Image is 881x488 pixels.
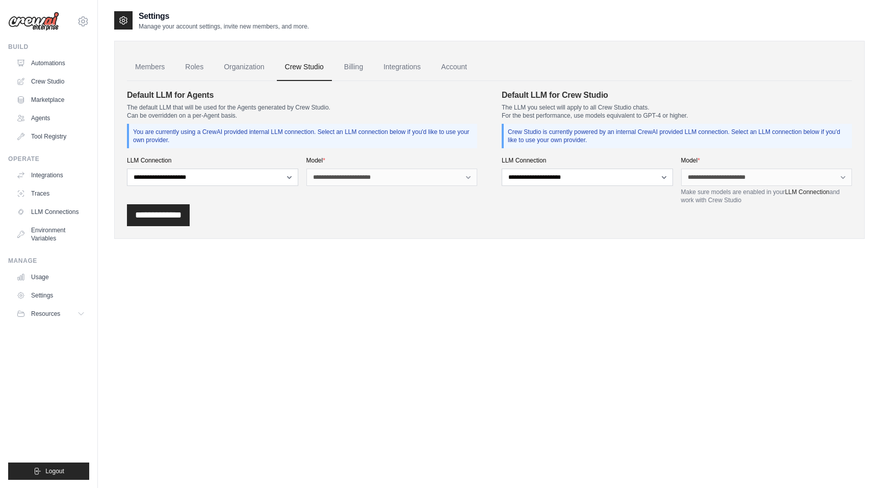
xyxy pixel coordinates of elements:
[502,89,852,101] h4: Default LLM for Crew Studio
[336,53,371,81] a: Billing
[508,128,848,144] p: Crew Studio is currently powered by an internal CrewAI provided LLM connection. Select an LLM con...
[306,156,478,165] label: Model
[139,22,309,31] p: Manage your account settings, invite new members, and more.
[433,53,475,81] a: Account
[12,73,89,90] a: Crew Studio
[785,188,830,196] a: LLM Connection
[502,156,673,165] label: LLM Connection
[127,89,477,101] h4: Default LLM for Agents
[12,92,89,108] a: Marketplace
[12,204,89,220] a: LLM Connections
[375,53,429,81] a: Integrations
[31,310,60,318] span: Resources
[12,185,89,202] a: Traces
[8,463,89,480] button: Logout
[8,12,59,31] img: Logo
[12,287,89,304] a: Settings
[127,156,298,165] label: LLM Connection
[12,167,89,183] a: Integrations
[502,103,852,120] p: The LLM you select will apply to all Crew Studio chats. For the best performance, use models equi...
[12,306,89,322] button: Resources
[12,222,89,247] a: Environment Variables
[45,467,64,475] span: Logout
[216,53,272,81] a: Organization
[127,53,173,81] a: Members
[177,53,212,81] a: Roles
[277,53,332,81] a: Crew Studio
[681,188,852,204] p: Make sure models are enabled in your and work with Crew Studio
[12,269,89,285] a: Usage
[127,103,477,120] p: The default LLM that will be used for the Agents generated by Crew Studio. Can be overridden on a...
[133,128,473,144] p: You are currently using a CrewAI provided internal LLM connection. Select an LLM connection below...
[8,155,89,163] div: Operate
[12,110,89,126] a: Agents
[139,10,309,22] h2: Settings
[8,257,89,265] div: Manage
[12,128,89,145] a: Tool Registry
[681,156,852,165] label: Model
[12,55,89,71] a: Automations
[8,43,89,51] div: Build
